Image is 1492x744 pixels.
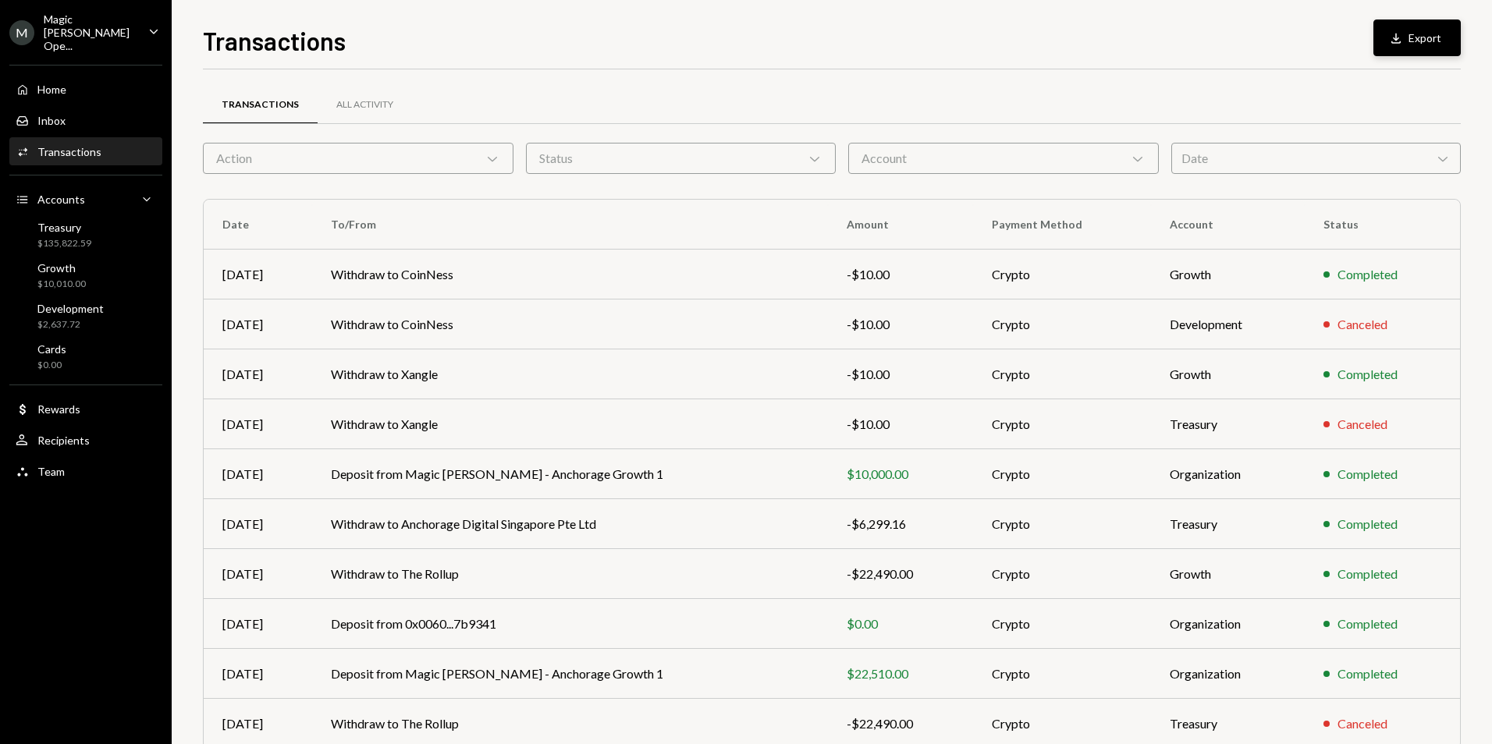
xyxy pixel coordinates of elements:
[203,143,513,174] div: Action
[1151,449,1305,499] td: Organization
[222,465,293,484] div: [DATE]
[847,615,954,633] div: $0.00
[37,221,91,234] div: Treasury
[222,515,293,533] div: [DATE]
[526,143,837,174] div: Status
[1151,200,1305,250] th: Account
[847,664,954,683] div: $22,510.00
[222,664,293,683] div: [DATE]
[9,338,162,375] a: Cards$0.00
[1171,143,1461,174] div: Date
[1305,200,1460,250] th: Status
[1151,349,1305,399] td: Growth
[312,299,828,349] td: Withdraw to CoinNess
[312,449,828,499] td: Deposit from Magic [PERSON_NAME] - Anchorage Growth 1
[1337,315,1387,334] div: Canceled
[37,193,85,206] div: Accounts
[9,457,162,485] a: Team
[37,145,101,158] div: Transactions
[312,200,828,250] th: To/From
[847,315,954,334] div: -$10.00
[1151,549,1305,599] td: Growth
[37,342,66,356] div: Cards
[1151,499,1305,549] td: Treasury
[37,359,66,372] div: $0.00
[222,98,299,112] div: Transactions
[1373,19,1461,56] button: Export
[9,75,162,103] a: Home
[973,299,1152,349] td: Crypto
[312,399,828,449] td: Withdraw to Xangle
[973,599,1152,649] td: Crypto
[37,278,86,291] div: $10,010.00
[37,261,86,275] div: Growth
[312,499,828,549] td: Withdraw to Anchorage Digital Singapore Pte Ltd
[37,237,91,250] div: $135,822.59
[847,265,954,284] div: -$10.00
[1337,515,1398,533] div: Completed
[1151,299,1305,349] td: Development
[312,599,828,649] td: Deposit from 0x0060...7b9341
[847,465,954,484] div: $10,000.00
[9,395,162,423] a: Rewards
[9,20,34,45] div: M
[973,449,1152,499] td: Crypto
[37,402,80,416] div: Rewards
[828,200,972,250] th: Amount
[973,649,1152,699] td: Crypto
[9,426,162,454] a: Recipients
[847,565,954,583] div: -$22,490.00
[203,25,346,56] h1: Transactions
[1337,465,1398,484] div: Completed
[973,250,1152,299] td: Crypto
[222,565,293,583] div: [DATE]
[848,143,1159,174] div: Account
[847,714,954,733] div: -$22,490.00
[37,434,90,447] div: Recipients
[1337,565,1398,583] div: Completed
[847,515,954,533] div: -$6,299.16
[9,216,162,253] a: Treasury$135,822.59
[312,349,828,399] td: Withdraw to Xangle
[973,399,1152,449] td: Crypto
[9,185,162,213] a: Accounts
[1151,250,1305,299] td: Growth
[222,365,293,384] div: [DATE]
[1151,599,1305,649] td: Organization
[973,549,1152,599] td: Crypto
[1337,615,1398,633] div: Completed
[9,137,162,165] a: Transactions
[9,257,162,294] a: Growth$10,010.00
[1337,664,1398,683] div: Completed
[222,415,293,434] div: [DATE]
[1337,415,1387,434] div: Canceled
[204,200,312,250] th: Date
[222,714,293,733] div: [DATE]
[318,85,412,125] a: All Activity
[9,297,162,335] a: Development$2,637.72
[973,200,1152,250] th: Payment Method
[973,499,1152,549] td: Crypto
[847,365,954,384] div: -$10.00
[1337,365,1398,384] div: Completed
[1151,649,1305,699] td: Organization
[973,349,1152,399] td: Crypto
[312,250,828,299] td: Withdraw to CoinNess
[222,615,293,633] div: [DATE]
[847,415,954,434] div: -$10.00
[37,83,66,96] div: Home
[44,12,136,52] div: Magic [PERSON_NAME] Ope...
[222,265,293,284] div: [DATE]
[312,549,828,599] td: Withdraw to The Rollup
[222,315,293,334] div: [DATE]
[203,85,318,125] a: Transactions
[1151,399,1305,449] td: Treasury
[9,106,162,134] a: Inbox
[312,649,828,699] td: Deposit from Magic [PERSON_NAME] - Anchorage Growth 1
[37,318,104,331] div: $2,637.72
[1337,714,1387,733] div: Canceled
[336,98,393,112] div: All Activity
[1337,265,1398,284] div: Completed
[37,114,66,127] div: Inbox
[37,302,104,315] div: Development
